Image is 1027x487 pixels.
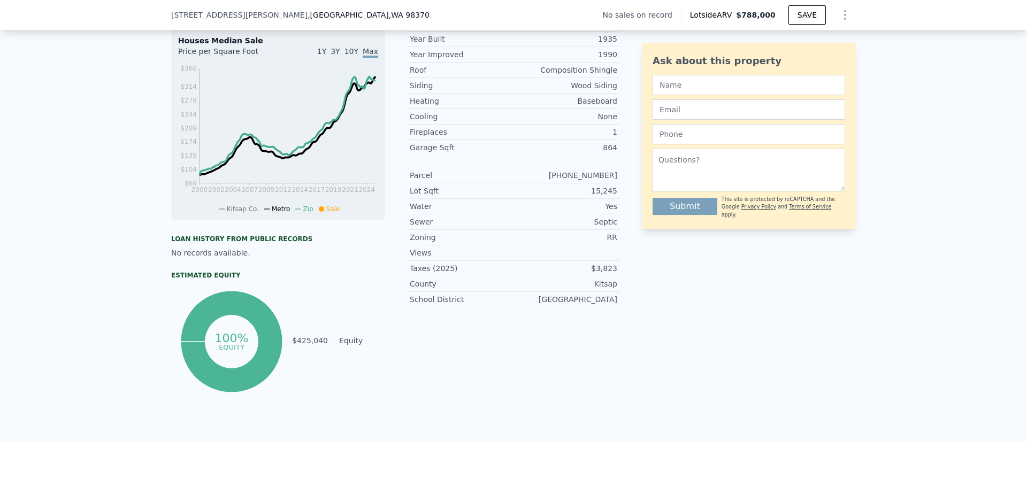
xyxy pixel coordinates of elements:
tspan: 2000 [191,186,208,194]
tspan: 2002 [208,186,225,194]
div: $3,823 [513,263,617,274]
div: Views [410,248,513,258]
div: Fireplaces [410,127,513,137]
div: This site is protected by reCAPTCHA and the Google and apply. [722,196,845,219]
tspan: $314 [180,83,197,90]
span: 3Y [331,47,340,56]
tspan: equity [219,343,244,351]
tspan: 2009 [258,186,275,194]
span: 10Y [344,47,358,56]
span: Lotside ARV [690,10,736,20]
tspan: $279 [180,97,197,104]
span: Metro [272,205,290,213]
tspan: 2019 [325,186,342,194]
input: Email [653,99,845,120]
div: 15,245 [513,185,617,196]
div: [PHONE_NUMBER] [513,170,617,181]
div: Estimated Equity [171,271,385,280]
div: Ask about this property [653,53,845,68]
span: Kitsap Co. [227,205,259,213]
input: Phone [653,124,845,144]
div: Sewer [410,217,513,227]
div: Zoning [410,232,513,243]
tspan: 2017 [309,186,325,194]
span: 1Y [317,47,326,56]
div: School District [410,294,513,305]
tspan: $209 [180,125,197,132]
div: Year Built [410,34,513,44]
div: None [513,111,617,122]
tspan: 2004 [225,186,241,194]
div: Parcel [410,170,513,181]
div: 864 [513,142,617,153]
button: SAVE [788,5,826,25]
div: Houses Median Sale [178,35,378,46]
div: Garage Sqft [410,142,513,153]
div: Yes [513,201,617,212]
tspan: $139 [180,152,197,159]
div: Siding [410,80,513,91]
span: Max [363,47,378,58]
div: Baseboard [513,96,617,106]
div: 1990 [513,49,617,60]
tspan: 2021 [342,186,358,194]
tspan: 2024 [359,186,375,194]
div: RR [513,232,617,243]
div: Lot Sqft [410,185,513,196]
tspan: $360 [180,65,197,72]
div: Wood Siding [513,80,617,91]
div: No sales on record [603,10,681,20]
div: 1 [513,127,617,137]
span: Sale [326,205,340,213]
tspan: 100% [214,331,248,345]
tspan: 2014 [292,186,308,194]
div: County [410,279,513,289]
div: Loan history from public records [171,235,385,243]
div: 1935 [513,34,617,44]
tspan: 2012 [275,186,292,194]
div: Year Improved [410,49,513,60]
div: Kitsap [513,279,617,289]
span: , [GEOGRAPHIC_DATA] [308,10,430,20]
tspan: $69 [185,180,197,187]
span: $788,000 [736,11,776,19]
span: [STREET_ADDRESS][PERSON_NAME] [171,10,308,20]
div: No records available. [171,248,385,258]
span: Zip [303,205,313,213]
tspan: $104 [180,166,197,173]
td: $425,040 [292,335,328,346]
button: Show Options [834,4,856,26]
div: Composition Shingle [513,65,617,75]
tspan: $174 [180,138,197,145]
button: Submit [653,198,717,215]
a: Terms of Service [789,204,831,210]
tspan: 2007 [242,186,258,194]
div: Heating [410,96,513,106]
div: Roof [410,65,513,75]
span: , WA 98370 [389,11,430,19]
div: Cooling [410,111,513,122]
div: Taxes (2025) [410,263,513,274]
div: [GEOGRAPHIC_DATA] [513,294,617,305]
div: Septic [513,217,617,227]
td: Equity [337,335,385,346]
div: Price per Square Foot [178,46,278,63]
a: Privacy Policy [741,204,776,210]
tspan: $244 [180,111,197,118]
input: Name [653,75,845,95]
div: Water [410,201,513,212]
